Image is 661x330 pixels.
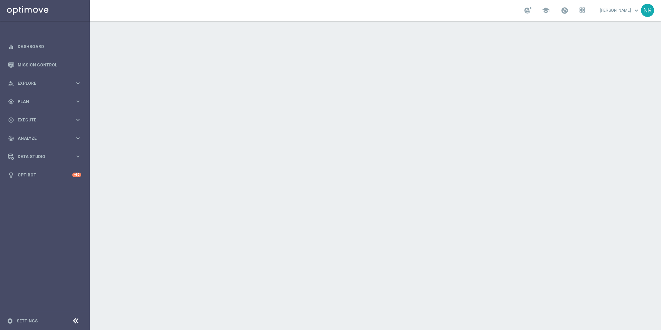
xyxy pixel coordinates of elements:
[18,56,81,74] a: Mission Control
[75,80,81,86] i: keyboard_arrow_right
[72,173,81,177] div: +10
[641,4,654,17] div: NR
[8,135,75,141] div: Analyze
[8,166,81,184] div: Optibot
[18,37,81,56] a: Dashboard
[75,98,81,105] i: keyboard_arrow_right
[8,37,81,56] div: Dashboard
[18,100,75,104] span: Plan
[8,80,14,86] i: person_search
[8,172,14,178] i: lightbulb
[599,5,641,16] a: [PERSON_NAME]keyboard_arrow_down
[8,80,75,86] div: Explore
[18,81,75,85] span: Explore
[75,135,81,141] i: keyboard_arrow_right
[75,117,81,123] i: keyboard_arrow_right
[8,117,82,123] button: play_circle_outline Execute keyboard_arrow_right
[8,62,82,68] button: Mission Control
[18,118,75,122] span: Execute
[8,44,14,50] i: equalizer
[18,166,72,184] a: Optibot
[18,136,75,140] span: Analyze
[8,99,14,105] i: gps_fixed
[8,44,82,49] button: equalizer Dashboard
[8,117,14,123] i: play_circle_outline
[8,99,75,105] div: Plan
[75,153,81,160] i: keyboard_arrow_right
[542,7,550,14] span: school
[18,155,75,159] span: Data Studio
[8,172,82,178] button: lightbulb Optibot +10
[17,319,38,323] a: Settings
[8,154,82,159] button: Data Studio keyboard_arrow_right
[8,154,75,160] div: Data Studio
[8,56,81,74] div: Mission Control
[633,7,640,14] span: keyboard_arrow_down
[8,99,82,104] button: gps_fixed Plan keyboard_arrow_right
[8,135,14,141] i: track_changes
[8,117,75,123] div: Execute
[8,136,82,141] button: track_changes Analyze keyboard_arrow_right
[7,318,13,324] i: settings
[8,81,82,86] button: person_search Explore keyboard_arrow_right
